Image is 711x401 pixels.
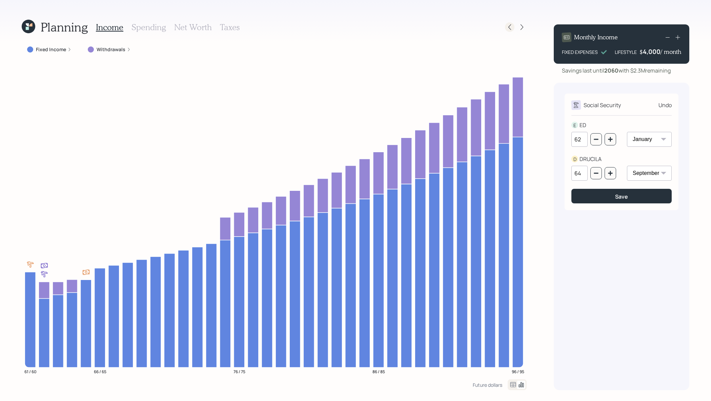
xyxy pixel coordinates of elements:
[658,101,672,109] div: Undo
[562,48,598,56] div: FIXED EXPENSES
[643,47,661,56] div: 4,000
[41,20,88,34] h1: Planning
[473,382,502,388] div: Future dollars
[639,48,643,56] h4: $
[580,155,602,163] div: DRUCILA
[615,48,637,56] div: LIFESTYLE
[131,22,166,32] h3: Spending
[571,189,672,203] button: Save
[580,121,586,129] div: ED
[615,193,628,200] div: Save
[584,101,621,109] div: Social Security
[174,22,212,32] h3: Net Worth
[372,368,385,374] tspan: 86 / 85
[233,368,245,374] tspan: 76 / 75
[574,34,618,41] h4: Monthly Income
[97,46,125,53] label: Withdrawals
[571,122,578,129] div: E
[571,156,578,163] div: D
[512,368,524,374] tspan: 96 / 95
[220,22,240,32] h3: Taxes
[562,66,671,75] div: Savings last until with $2.3M remaining
[96,22,123,32] h3: Income
[94,368,106,374] tspan: 66 / 65
[24,368,37,374] tspan: 61 / 60
[661,48,681,56] h4: / month
[604,67,618,74] b: 2060
[36,46,66,53] label: Fixed Income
